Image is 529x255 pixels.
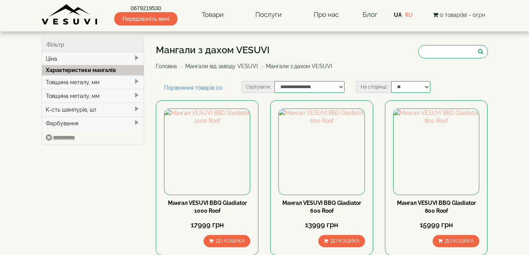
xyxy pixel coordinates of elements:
[318,235,365,247] button: До кошика
[440,12,485,18] span: 0 товар(ів) - 0грн
[42,75,144,89] div: Товщина металу, мм
[42,52,144,65] div: Ціна
[431,11,487,19] button: 0 товар(ів) - 0грн
[114,12,177,25] span: Передзвоніть мені
[356,81,391,93] label: На сторінці:
[42,103,144,116] div: К-сть шампурів, шт
[42,4,98,25] img: Завод VESUVI
[42,38,144,52] div: Фільтр
[185,63,258,69] a: Мангали від заводу VESUVI
[164,220,250,230] div: 17999 грн
[194,6,231,24] a: Товари
[204,235,250,247] button: До кошика
[393,220,479,230] div: 15999 грн
[306,6,347,24] a: Про нас
[330,238,359,244] span: До кошика
[114,4,177,12] a: 0679219530
[433,235,479,247] button: До кошика
[405,12,413,18] a: RU
[278,220,365,230] div: 13999 грн
[397,200,476,214] a: Мангал VESUVI BBQ Gladiator 800 Roof
[42,116,144,130] div: Фарбування
[42,89,144,103] div: Товщина металу, мм
[156,81,231,94] a: Порівняння товарів (0)
[279,109,364,194] img: Мангал VESUVI BBQ Gladiator 600 Roof
[394,109,479,194] img: Мангал VESUVI BBQ Gladiator 800 Roof
[42,65,144,75] div: Характеристики мангалів
[168,200,247,214] a: Мангал VESUVI BBQ Gladiator 1000 Roof
[164,109,250,194] img: Мангал VESUVI BBQ Gladiator 1000 Roof
[445,238,474,244] span: До кошика
[394,12,402,18] a: UA
[156,45,338,55] h1: Мангали з дахом VESUVI
[247,6,289,24] a: Послуги
[156,63,177,69] a: Головна
[216,238,245,244] span: До кошика
[363,11,377,18] a: Блог
[242,81,274,93] label: Сортувати:
[259,62,332,70] li: Мангали з дахом VESUVI
[282,200,361,214] a: Мангал VESUVI BBQ Gladiator 600 Roof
